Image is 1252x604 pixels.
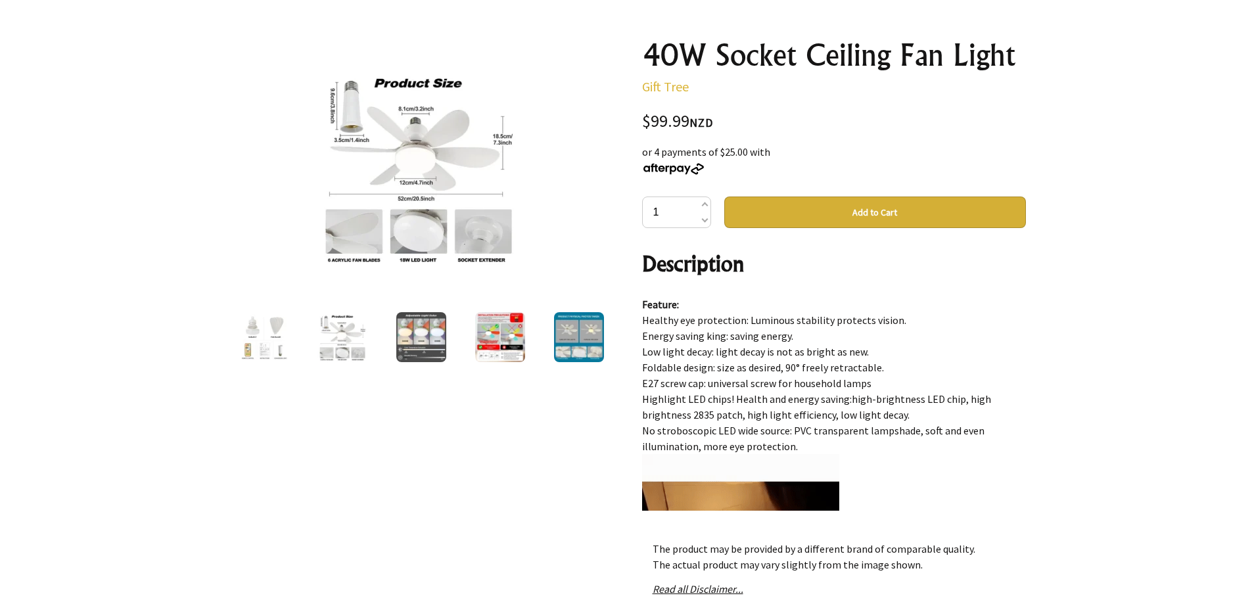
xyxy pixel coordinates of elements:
[653,582,743,595] a: Read all Disclaimer...
[554,312,604,362] img: 40W Socket Ceiling Fan Light
[642,298,679,311] strong: Feature:
[317,312,367,362] img: 40W Socket Ceiling Fan Light
[642,250,744,277] strong: Description
[642,78,689,95] a: Gift Tree
[642,113,1026,131] div: $99.99
[642,39,1026,71] h1: 40W Socket Ceiling Fan Light
[642,163,705,175] img: Afterpay
[475,312,525,362] img: 40W Socket Ceiling Fan Light
[316,65,521,270] img: 40W Socket Ceiling Fan Light
[724,197,1026,228] button: Add to Cart
[239,312,289,362] img: 40W Socket Ceiling Fan Light
[689,115,713,130] span: NZD
[642,144,1026,175] div: or 4 payments of $25.00 with
[396,312,446,362] img: 40W Socket Ceiling Fan Light
[653,541,1015,572] p: The product may be provided by a different brand of comparable quality. The actual product may va...
[642,248,1026,511] div: 🌞Ceiling Fan with Light and Remote: Socket Ceiling Fan Light designed in simple and stylish. Made...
